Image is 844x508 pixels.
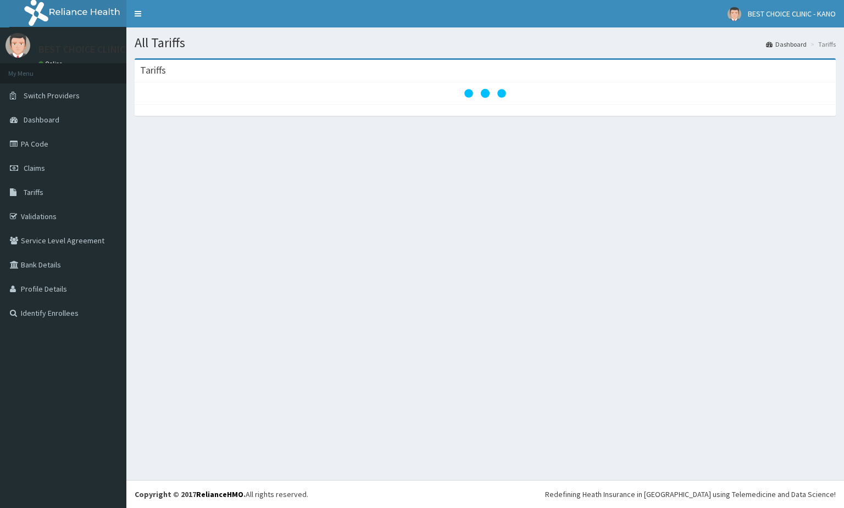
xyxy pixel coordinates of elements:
li: Tariffs [808,40,836,49]
p: BEST CHOICE CLINIC - KANO [38,44,157,54]
img: User Image [5,33,30,58]
a: Online [38,60,65,68]
svg: audio-loading [463,71,507,115]
div: Redefining Heath Insurance in [GEOGRAPHIC_DATA] using Telemedicine and Data Science! [545,489,836,500]
h3: Tariffs [140,65,166,75]
span: BEST CHOICE CLINIC - KANO [748,9,836,19]
footer: All rights reserved. [126,480,844,508]
a: RelianceHMO [196,489,243,499]
a: Dashboard [766,40,807,49]
span: Claims [24,163,45,173]
span: Tariffs [24,187,43,197]
strong: Copyright © 2017 . [135,489,246,499]
img: User Image [728,7,741,21]
span: Dashboard [24,115,59,125]
h1: All Tariffs [135,36,836,50]
span: Switch Providers [24,91,80,101]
